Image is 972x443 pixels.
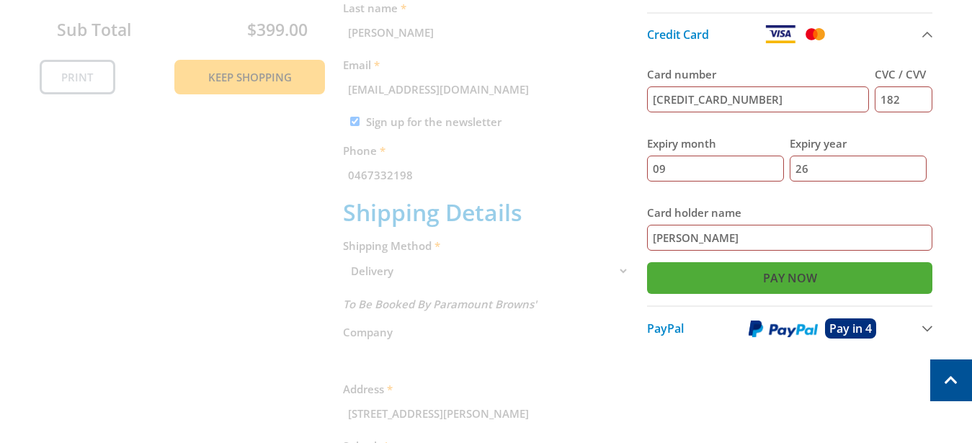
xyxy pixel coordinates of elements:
label: CVC / CVV [875,66,932,83]
label: Card holder name [647,204,933,221]
button: PayPal Pay in 4 [647,305,933,350]
label: Expiry month [647,135,784,152]
input: MM [647,156,784,182]
input: YY [790,156,927,182]
button: Credit Card [647,12,933,55]
span: Credit Card [647,27,709,42]
label: Card number [647,66,870,83]
img: Visa [764,25,796,43]
img: PayPal [749,320,818,338]
img: Mastercard [803,25,828,43]
label: Expiry year [790,135,927,152]
span: Pay in 4 [829,321,872,336]
span: PayPal [647,321,684,336]
input: Pay Now [647,262,933,294]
